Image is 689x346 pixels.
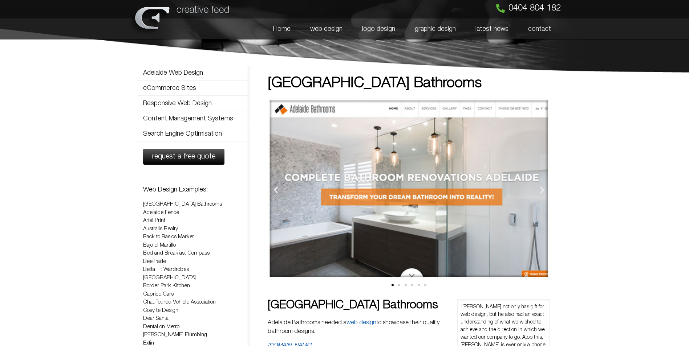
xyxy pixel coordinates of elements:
a: Cosy te Design [143,308,178,313]
a: Bed and Breakfast Compass [143,251,210,256]
a: 0404 804 182 [496,4,561,13]
span: Go to slide 1 [392,284,394,286]
nav: Menu [235,18,561,40]
div: Image Carousel [268,98,550,292]
span: Go to slide 6 [424,284,426,286]
a: [PERSON_NAME] Plumbing [143,332,207,337]
a: request a free quote [143,149,224,165]
a: Australis Realty [143,226,178,231]
a: [GEOGRAPHIC_DATA] Bathrooms [143,202,222,207]
div: Next slide [538,185,547,194]
a: Home [263,18,300,40]
a: Bajo el Martillo [143,243,176,248]
a: latest news [466,18,518,40]
span: Go to slide 2 [398,284,400,286]
div: Previous slide [271,185,280,194]
span: Go to slide 5 [418,284,420,286]
img: slider-adlbath1 [268,98,550,279]
a: BeeTrade [143,259,166,264]
span: Go to slide 3 [405,284,407,286]
a: web design [300,18,352,40]
div: 1 / 6 [268,98,550,281]
a: Content Management Systems [138,111,250,126]
h3: Web Design Examples: [143,186,244,193]
a: Adelaide Fence [143,210,179,215]
a: Border Park Kitchen [143,283,190,288]
a: Responsive Web Design [138,96,250,111]
p: Adelaide Bathrooms needed a to showcase their quality bathroom designs. [268,318,446,336]
a: Dental on Metro [143,324,179,329]
a: graphic design [405,18,466,40]
a: [GEOGRAPHIC_DATA] [143,275,196,280]
h2: [GEOGRAPHIC_DATA] Bathrooms [268,300,446,311]
a: Betta Fit Wardrobes [143,267,189,272]
span: Go to slide 4 [411,284,413,286]
a: Chauffeured Vehicle Association [143,300,216,305]
a: web design [346,320,376,325]
a: Dear Santa [143,316,169,321]
a: contact [518,18,561,40]
a: Adelaide Web Design [138,66,250,80]
a: Search Engine Optimisation [138,127,250,141]
h1: [GEOGRAPHIC_DATA] Bathrooms [268,76,550,91]
a: eCommerce Sites [138,81,250,95]
nav: Menu [138,65,250,141]
a: Caprice Cars [143,292,174,297]
a: logo design [352,18,405,40]
span: request a free quote [152,153,215,160]
a: Ariel Print [143,218,165,223]
span: 0404 804 182 [508,4,561,13]
a: Back to Basics Market [143,234,194,239]
a: Exfin [143,341,154,346]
